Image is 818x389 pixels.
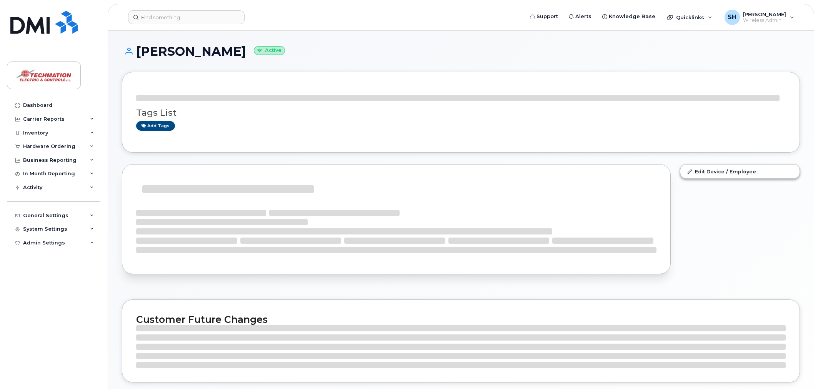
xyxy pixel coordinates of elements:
small: Active [254,46,285,55]
a: Edit Device / Employee [680,165,800,178]
h1: [PERSON_NAME] [122,45,800,58]
h2: Customer Future Changes [136,314,786,325]
a: Add tags [136,121,175,131]
h3: Tags List [136,108,786,118]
